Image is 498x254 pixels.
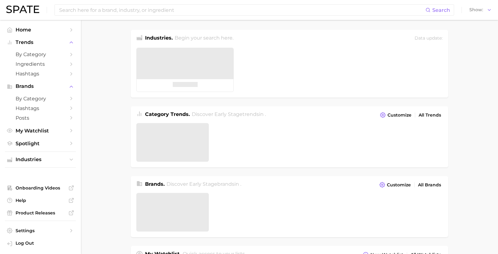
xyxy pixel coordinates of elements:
a: Home [5,25,76,35]
span: Brands [16,84,65,89]
a: All Trends [417,111,443,119]
span: Show [469,8,483,12]
a: Hashtags [5,103,76,113]
span: Settings [16,228,65,233]
a: Ingredients [5,59,76,69]
span: Home [16,27,65,33]
span: Customize [388,113,411,118]
span: Brands . [145,181,165,187]
a: Posts [5,113,76,123]
span: Hashtags [16,105,65,111]
a: Help [5,196,76,205]
h2: Begin your search here. [175,34,233,43]
a: All Brands [416,181,443,189]
span: My Watchlist [16,128,65,134]
span: Industries [16,157,65,162]
button: Customize [378,111,413,119]
button: Trends [5,38,76,47]
span: by Category [16,51,65,57]
button: Industries [5,155,76,164]
span: Product Releases [16,210,65,216]
a: Log out. Currently logged in with e-mail brennan@spate.nyc. [5,238,76,249]
span: Posts [16,115,65,121]
span: Customize [387,182,411,188]
a: by Category [5,94,76,103]
span: Discover Early Stage brands in . [167,181,241,187]
a: Settings [5,226,76,235]
a: Spotlight [5,139,76,148]
span: Log Out [16,240,71,246]
span: Discover Early Stage trends in . [192,111,266,117]
input: Search here for a brand, industry, or ingredient [59,5,425,15]
span: Onboarding Videos [16,185,65,191]
span: Category Trends . [145,111,190,117]
span: Help [16,198,65,203]
button: Customize [378,180,412,189]
a: My Watchlist [5,126,76,136]
a: by Category [5,50,76,59]
button: Show [468,6,493,14]
span: Trends [16,40,65,45]
a: Product Releases [5,208,76,218]
span: All Brands [418,182,441,188]
a: Onboarding Videos [5,183,76,193]
img: SPATE [6,6,39,13]
div: Data update: [415,34,443,43]
span: Search [432,7,450,13]
span: Hashtags [16,71,65,77]
h1: Industries. [145,34,173,43]
span: Ingredients [16,61,65,67]
a: Hashtags [5,69,76,79]
span: Spotlight [16,141,65,146]
span: by Category [16,96,65,102]
button: Brands [5,82,76,91]
span: All Trends [419,113,441,118]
